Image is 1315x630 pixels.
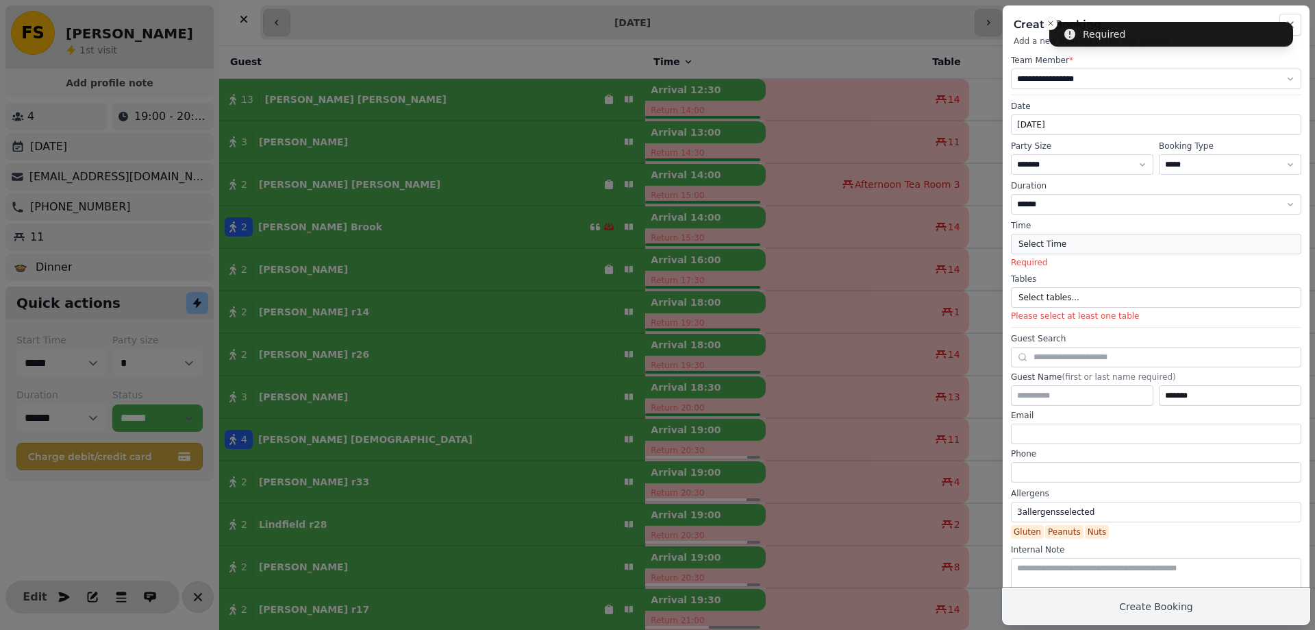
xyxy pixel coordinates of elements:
[1011,220,1301,231] label: Time
[1011,448,1301,459] label: Phone
[1011,544,1301,555] label: Internal Note
[1011,410,1301,421] label: Email
[1017,507,1094,517] span: 3 allergen s selected
[1011,180,1301,191] label: Duration
[1011,101,1301,112] label: Date
[1045,525,1084,539] span: peanuts
[1085,525,1110,539] span: nuts
[1011,525,1044,539] span: gluten
[1011,333,1301,344] label: Guest Search
[1062,372,1175,382] span: (first or last name required)
[1011,502,1301,522] button: 3allergensselected
[1003,589,1310,625] button: Create Booking
[1011,274,1301,284] label: Tables
[1014,16,1299,33] h2: Create Booking
[1011,55,1301,66] label: Team Member
[1014,36,1299,47] p: Add a new booking to the day planner
[1011,488,1301,499] label: Allergens
[1011,114,1301,135] button: [DATE]
[1159,141,1301,152] label: Booking Type
[1011,372,1301,383] label: Guest Name
[1011,311,1301,322] p: Please select at least one table
[1011,257,1301,268] p: Required
[1011,141,1153,152] label: Party Size
[1011,287,1301,308] button: Select tables...
[1011,234,1301,254] button: Select Time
